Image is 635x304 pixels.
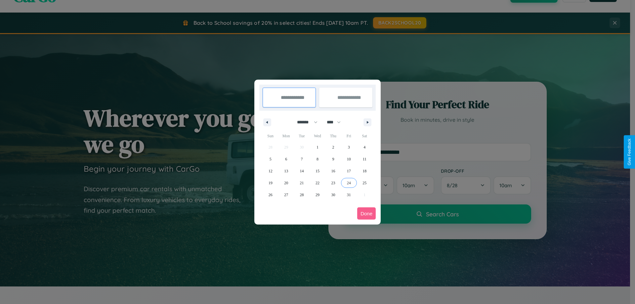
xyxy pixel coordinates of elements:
[357,177,372,189] button: 25
[269,177,273,189] span: 19
[294,165,310,177] button: 14
[263,189,278,201] button: 26
[294,131,310,141] span: Tue
[331,165,335,177] span: 16
[341,165,357,177] button: 17
[341,177,357,189] button: 24
[357,153,372,165] button: 11
[284,165,288,177] span: 13
[347,177,351,189] span: 24
[294,189,310,201] button: 28
[300,165,304,177] span: 14
[341,141,357,153] button: 3
[263,165,278,177] button: 12
[300,189,304,201] span: 28
[347,153,351,165] span: 10
[269,165,273,177] span: 12
[278,153,294,165] button: 6
[348,141,350,153] span: 3
[284,177,288,189] span: 20
[316,189,319,201] span: 29
[269,189,273,201] span: 26
[278,131,294,141] span: Mon
[325,131,341,141] span: Thu
[627,139,632,165] div: Give Feedback
[341,131,357,141] span: Fri
[270,153,272,165] span: 5
[310,189,325,201] button: 29
[332,153,334,165] span: 9
[317,141,318,153] span: 1
[294,153,310,165] button: 7
[317,153,318,165] span: 8
[301,153,303,165] span: 7
[310,131,325,141] span: Wed
[341,153,357,165] button: 10
[278,189,294,201] button: 27
[278,177,294,189] button: 20
[310,177,325,189] button: 22
[316,177,319,189] span: 22
[341,189,357,201] button: 31
[325,141,341,153] button: 2
[357,165,372,177] button: 18
[263,153,278,165] button: 5
[362,165,366,177] span: 18
[310,141,325,153] button: 1
[263,131,278,141] span: Sun
[357,141,372,153] button: 4
[362,177,366,189] span: 25
[347,189,351,201] span: 31
[285,153,287,165] span: 6
[325,153,341,165] button: 9
[357,131,372,141] span: Sat
[331,189,335,201] span: 30
[263,177,278,189] button: 19
[294,177,310,189] button: 21
[357,207,376,220] button: Done
[363,141,365,153] span: 4
[316,165,319,177] span: 15
[325,177,341,189] button: 23
[325,165,341,177] button: 16
[331,177,335,189] span: 23
[347,165,351,177] span: 17
[300,177,304,189] span: 21
[278,165,294,177] button: 13
[310,165,325,177] button: 15
[284,189,288,201] span: 27
[362,153,366,165] span: 11
[310,153,325,165] button: 8
[332,141,334,153] span: 2
[325,189,341,201] button: 30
